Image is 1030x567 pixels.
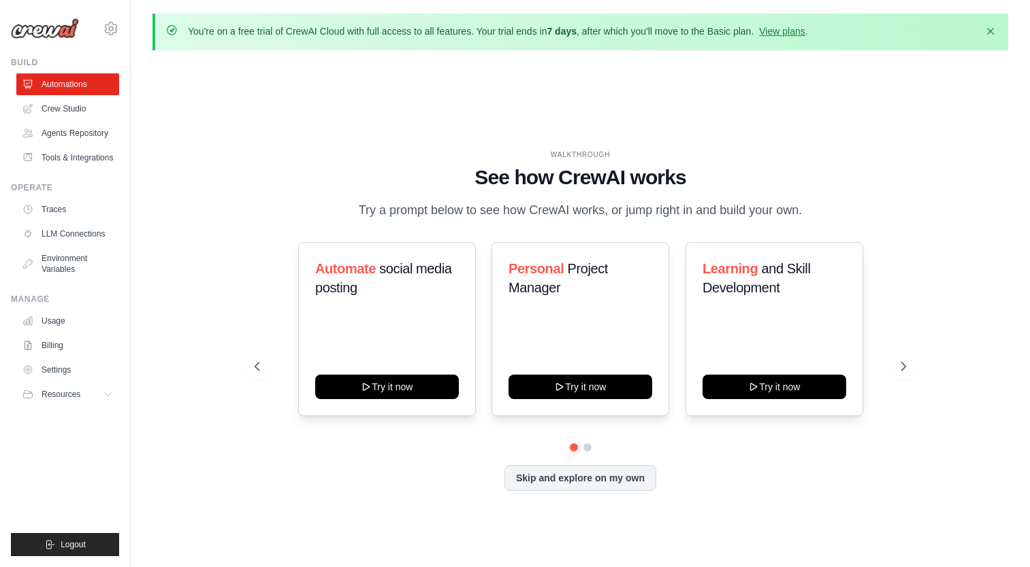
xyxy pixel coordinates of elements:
[547,26,577,37] strong: 7 days
[188,24,808,38] p: You're on a free trial of CrewAI Cloud with full access to all features. Your trial ends in , aft...
[11,57,119,68] div: Build
[16,383,119,405] button: Resources
[11,182,119,193] div: Operate
[509,261,564,276] span: Personal
[255,150,907,160] div: WALKTHROUGH
[16,147,119,169] a: Tools & Integrations
[315,261,376,276] span: Automate
[11,294,119,305] div: Manage
[703,261,810,295] span: and Skill Development
[11,18,79,39] img: Logo
[509,375,652,399] button: Try it now
[16,223,119,245] a: LLM Connections
[16,359,119,381] a: Settings
[16,122,119,144] a: Agents Repository
[703,375,846,399] button: Try it now
[16,199,119,220] a: Traces
[703,261,758,276] span: Learning
[16,310,119,332] a: Usage
[16,98,119,120] a: Crew Studio
[16,73,119,95] a: Automations
[42,389,80,400] span: Resources
[16,334,119,356] a: Billing
[315,375,459,399] button: Try it now
[315,261,452,295] span: social media posting
[16,247,119,280] a: Environment Variables
[352,201,809,220] p: Try a prompt below to see how CrewAI works, or jump right in and build your own.
[61,539,86,550] span: Logout
[759,26,805,37] a: View plans
[255,165,907,190] h1: See how CrewAI works
[11,533,119,556] button: Logout
[504,465,656,491] button: Skip and explore on my own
